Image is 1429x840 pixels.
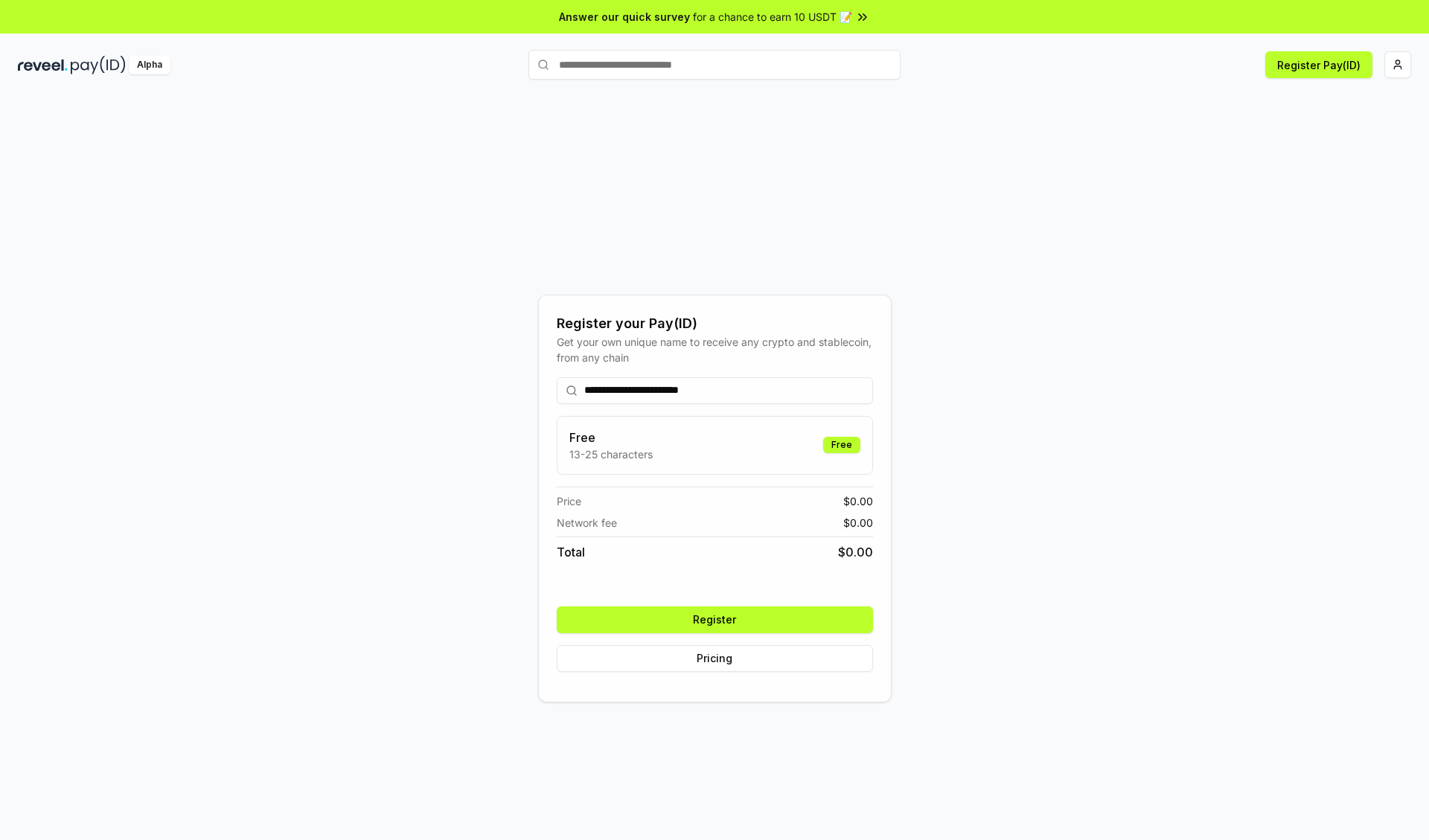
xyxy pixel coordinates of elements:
[843,515,873,530] span: $ 0.00
[557,334,873,365] div: Get your own unique name to receive any crypto and stablecoin, from any chain
[559,9,690,25] span: Answer our quick survey
[557,543,585,561] span: Total
[693,9,852,25] span: for a chance to earn 10 USDT 📝
[18,56,68,74] img: reveel_dark
[71,56,126,74] img: pay_id
[557,313,873,334] div: Register your Pay(ID)
[823,437,860,453] div: Free
[557,645,873,672] button: Pricing
[1265,51,1372,78] button: Register Pay(ID)
[843,493,873,509] span: $ 0.00
[129,56,170,74] div: Alpha
[557,515,617,530] span: Network fee
[557,606,873,633] button: Register
[569,446,653,462] p: 13-25 characters
[838,543,873,561] span: $ 0.00
[557,493,581,509] span: Price
[569,429,653,446] h3: Free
